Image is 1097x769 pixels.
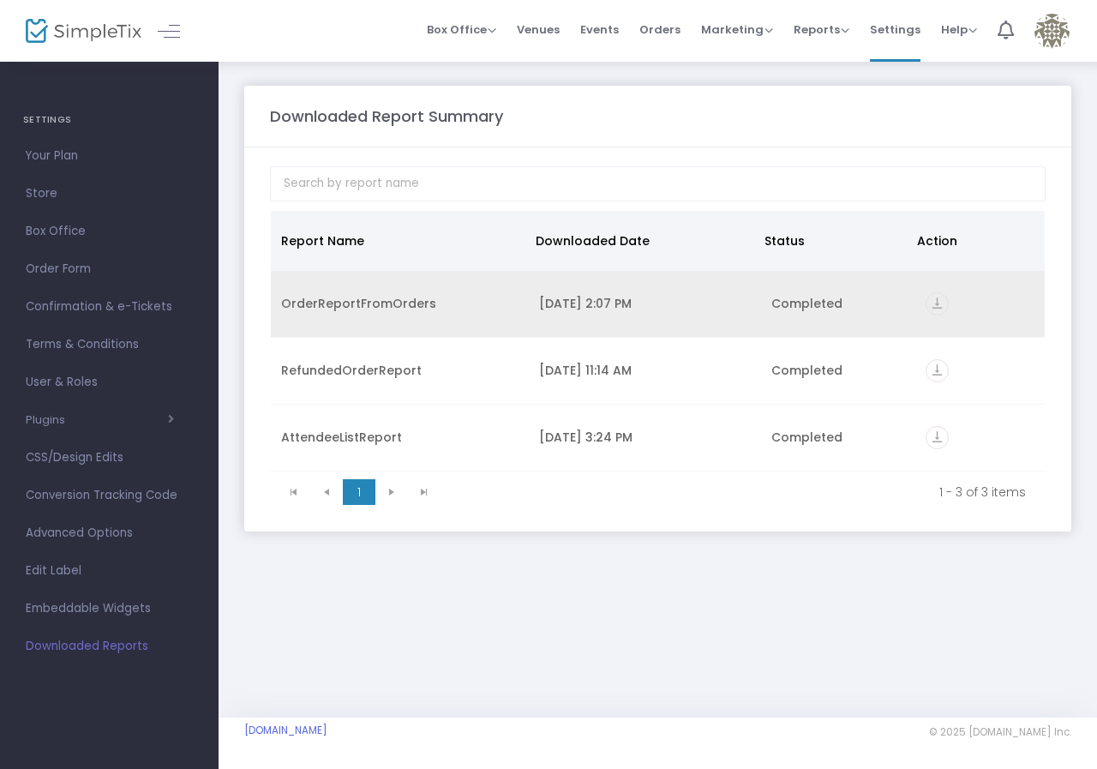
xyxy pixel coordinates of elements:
span: Reports [794,21,849,38]
div: https://go.SimpleTix.com/dtmpy [926,359,1034,382]
h4: SETTINGS [23,103,195,137]
span: Your Plan [26,145,193,167]
i: vertical_align_bottom [926,292,949,315]
span: Box Office [26,220,193,243]
span: Terms & Conditions [26,333,193,356]
button: Plugins [26,413,174,427]
div: 1/31/2025 3:24 PM [539,429,751,446]
m-panel-title: Downloaded Report Summary [270,105,503,128]
a: vertical_align_bottom [926,431,949,448]
a: [DOMAIN_NAME] [244,724,327,737]
a: vertical_align_bottom [926,364,949,381]
span: Embeddable Widgets [26,598,193,620]
th: Downloaded Date [525,211,754,271]
span: Confirmation & e-Tickets [26,296,193,318]
span: Help [941,21,977,38]
th: Action [907,211,1034,271]
div: 7/22/2025 11:14 AM [539,362,751,379]
span: Events [580,8,619,51]
div: Completed [771,295,906,312]
span: Downloaded Reports [26,635,193,658]
div: Completed [771,362,906,379]
div: 9/17/2025 2:07 PM [539,295,751,312]
a: vertical_align_bottom [926,297,949,315]
span: Marketing [701,21,773,38]
div: Data table [271,211,1045,472]
div: Completed [771,429,906,446]
div: AttendeeListReport [281,429,519,446]
i: vertical_align_bottom [926,359,949,382]
span: Venues [517,8,560,51]
span: Conversion Tracking Code [26,484,193,507]
span: Settings [870,8,920,51]
span: Page 1 [343,479,375,505]
div: https://go.SimpleTix.com/sru9a [926,426,1034,449]
th: Report Name [271,211,525,271]
span: User & Roles [26,371,193,394]
span: Box Office [427,21,496,38]
span: © 2025 [DOMAIN_NAME] Inc. [929,725,1071,739]
i: vertical_align_bottom [926,426,949,449]
span: Edit Label [26,560,193,582]
th: Status [754,211,907,271]
div: OrderReportFromOrders [281,295,519,312]
input: Search by report name [270,166,1046,201]
span: Advanced Options [26,522,193,544]
span: Store [26,183,193,205]
span: Orders [639,8,680,51]
div: RefundedOrderReport [281,362,519,379]
kendo-pager-info: 1 - 3 of 3 items [453,484,1026,501]
span: Order Form [26,258,193,280]
div: https://go.SimpleTix.com/gcqys [926,292,1034,315]
span: CSS/Design Edits [26,447,193,469]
